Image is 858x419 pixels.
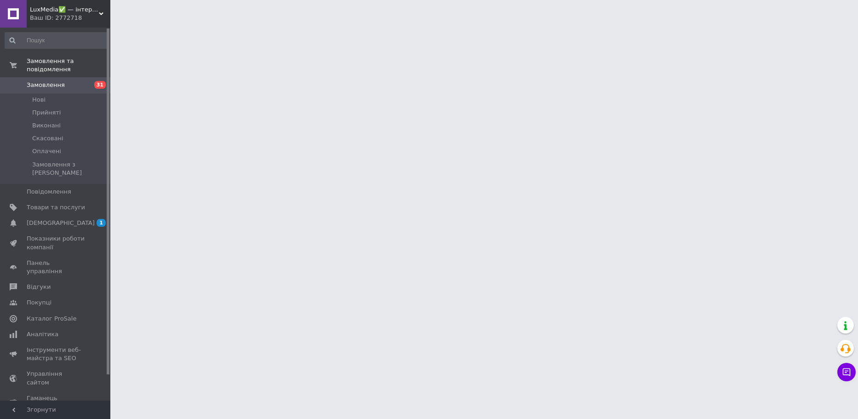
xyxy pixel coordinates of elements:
[32,109,61,117] span: Прийняті
[27,370,85,386] span: Управління сайтом
[27,298,51,307] span: Покупці
[27,283,51,291] span: Відгуки
[27,219,95,227] span: [DEMOGRAPHIC_DATA]
[30,14,110,22] div: Ваш ID: 2772718
[32,121,61,130] span: Виконані
[27,81,65,89] span: Замовлення
[32,96,46,104] span: Нові
[27,330,58,339] span: Аналітика
[27,235,85,251] span: Показники роботи компанії
[32,134,63,143] span: Скасовані
[837,363,856,381] button: Чат з покупцем
[27,346,85,362] span: Інструменти веб-майстра та SEO
[97,219,106,227] span: 1
[30,6,99,14] span: LuxMedia✅ — інтернет-магазин побутової техніки та електроніки
[5,32,109,49] input: Пошук
[27,315,76,323] span: Каталог ProSale
[27,188,71,196] span: Повідомлення
[27,203,85,212] span: Товари та послуги
[27,57,110,74] span: Замовлення та повідомлення
[32,161,108,177] span: Замовлення з [PERSON_NAME]
[27,259,85,276] span: Панель управління
[27,394,85,411] span: Гаманець компанії
[94,81,106,89] span: 31
[32,147,61,155] span: Оплачені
